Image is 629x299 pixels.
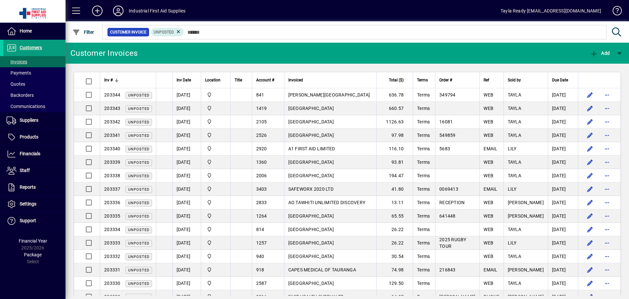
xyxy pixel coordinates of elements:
td: [DATE] [172,115,201,129]
mat-chip: Customer Invoice Status: Unposted [151,28,184,36]
span: WEB [484,119,493,124]
span: Reports [20,184,36,190]
div: Location [205,76,226,84]
span: Filter [72,30,94,35]
span: INDUSTRIAL FIRST AID SUPPLIES LTD [205,185,226,193]
td: [DATE] [172,263,201,277]
span: Financial Year [19,238,47,244]
span: Terms [417,254,430,259]
td: 74.98 [376,263,413,277]
td: [DATE] [548,129,578,142]
td: [DATE] [172,209,201,223]
td: [DATE] [172,182,201,196]
span: Terms [417,76,428,84]
span: EMAIL [484,146,497,151]
button: Edit [585,278,595,288]
div: Sold by [508,76,544,84]
td: 660.57 [376,102,413,115]
span: EMAIL [484,267,497,272]
div: Title [235,76,248,84]
span: 841 [256,92,264,97]
td: [DATE] [172,196,201,209]
span: 1419 [256,106,267,111]
span: Financials [20,151,40,156]
span: LILY [508,186,517,192]
button: More options [602,90,612,100]
span: Unposted [128,255,149,259]
td: [DATE] [548,196,578,209]
button: More options [602,170,612,181]
button: More options [602,265,612,275]
span: INDUSTRIAL FIRST AID SUPPLIES LTD [205,239,226,246]
span: 203339 [104,160,121,165]
td: [DATE] [548,142,578,156]
div: Customer Invoices [70,48,138,58]
span: 203342 [104,119,121,124]
span: Account # [256,76,274,84]
span: [PERSON_NAME] [508,213,544,219]
span: 2025 RUGBY TOUR [439,237,467,249]
span: Terms [417,186,430,192]
span: 3403 [256,186,267,192]
span: Terms [417,240,430,246]
span: Terms [417,119,430,124]
span: 1257 [256,240,267,246]
span: Unposted [154,30,174,34]
span: INDUSTRIAL FIRST AID SUPPLIES LTD [205,118,226,125]
button: More options [602,157,612,167]
span: Sold by [508,76,521,84]
span: WEB [484,92,493,97]
span: Invoices [7,59,27,64]
span: Unposted [128,214,149,219]
span: 2587 [256,281,267,286]
a: Backorders [3,90,66,101]
button: More options [602,130,612,140]
button: More options [602,211,612,221]
span: TAYLA [508,254,521,259]
span: Staff [20,168,30,173]
span: 203343 [104,106,121,111]
span: Inv # [104,76,113,84]
td: [DATE] [548,277,578,290]
button: Edit [585,157,595,167]
button: Filter [71,26,96,38]
span: 814 [256,227,264,232]
button: Add [588,47,611,59]
span: Home [20,28,32,33]
span: A1 FIRST AID LIMITED [288,146,335,151]
div: Due Date [552,76,574,84]
button: More options [602,117,612,127]
td: 41.80 [376,182,413,196]
span: WEB [484,254,493,259]
span: Terms [417,106,430,111]
span: SAFEWORX 2020 LTD [288,186,334,192]
td: [DATE] [548,209,578,223]
span: TAYLA [508,227,521,232]
span: CAPES MEDICAL OF TAURANGA [288,267,356,272]
span: [GEOGRAPHIC_DATA] [288,133,334,138]
td: [DATE] [172,102,201,115]
td: [DATE] [548,115,578,129]
span: Unposted [128,241,149,246]
span: Unposted [128,282,149,286]
span: [PERSON_NAME][GEOGRAPHIC_DATA] [288,92,370,97]
td: 26.22 [376,236,413,250]
td: 93.81 [376,156,413,169]
span: [PERSON_NAME] [508,200,544,205]
td: [DATE] [548,182,578,196]
a: Suppliers [3,112,66,129]
div: Order # [439,76,475,84]
span: [PERSON_NAME] [508,267,544,272]
span: Quotes [7,81,25,87]
span: [GEOGRAPHIC_DATA] [288,173,334,178]
button: More options [602,143,612,154]
span: Unposted [128,134,149,138]
button: More options [602,197,612,208]
span: Total ($) [389,76,404,84]
span: Terms [417,133,430,138]
td: 65.55 [376,209,413,223]
span: Customer Invoice [110,29,146,35]
span: INDUSTRIAL FIRST AID SUPPLIES LTD [205,212,226,220]
span: Terms [417,200,430,205]
a: Products [3,129,66,145]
